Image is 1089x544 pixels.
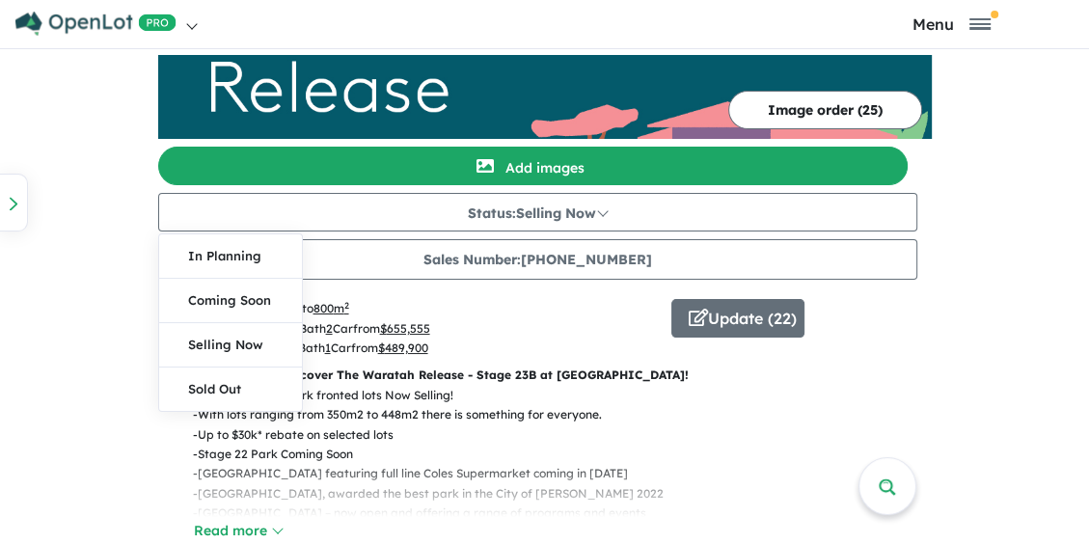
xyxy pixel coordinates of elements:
u: 800 m [313,301,349,315]
button: Read more [193,520,284,542]
button: Sales Number:[PHONE_NUMBER] [158,239,917,280]
u: $ 655,555 [380,321,430,336]
p: Bed Bath Car from [177,319,658,339]
p: - [GEOGRAPHIC_DATA], awarded the best park in the City of [PERSON_NAME] 2022 [193,484,928,503]
p: LIMITED OFFER: Discover The Waratah Release - Stage 23B at [GEOGRAPHIC_DATA]! [177,366,912,385]
button: Coming Soon [159,279,302,323]
p: - Up to $30k* rebate on selected lots [193,425,928,445]
p: Bed Bath Car from [177,339,658,358]
u: 2 [326,321,333,336]
p: - Three exclusive park fronted lots Now Selling! [193,386,928,405]
p: - [GEOGRAPHIC_DATA] featuring full line Coles Supermarket coming in [DATE] [193,464,928,483]
button: Add images [158,147,908,185]
button: Status:Selling Now [158,193,917,231]
button: Image order (25) [728,91,922,129]
p: from [177,299,658,318]
span: to [302,301,349,315]
button: Selling Now [159,323,302,367]
u: 1 [325,340,331,355]
button: Toggle navigation [819,14,1084,33]
button: In Planning [159,234,302,279]
button: Sold Out [159,367,302,411]
sup: 2 [344,300,349,311]
p: - With lots ranging from 350m2 to 448m2 there is something for everyone. [193,405,928,424]
p: - [GEOGRAPHIC_DATA] – now open and offering a range of programs and events [193,503,928,523]
img: Openlot PRO Logo White [15,12,177,36]
u: $ 489,900 [378,340,428,355]
p: - Stage 22 Park Coming Soon [193,445,928,464]
button: Update (22) [671,299,804,338]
